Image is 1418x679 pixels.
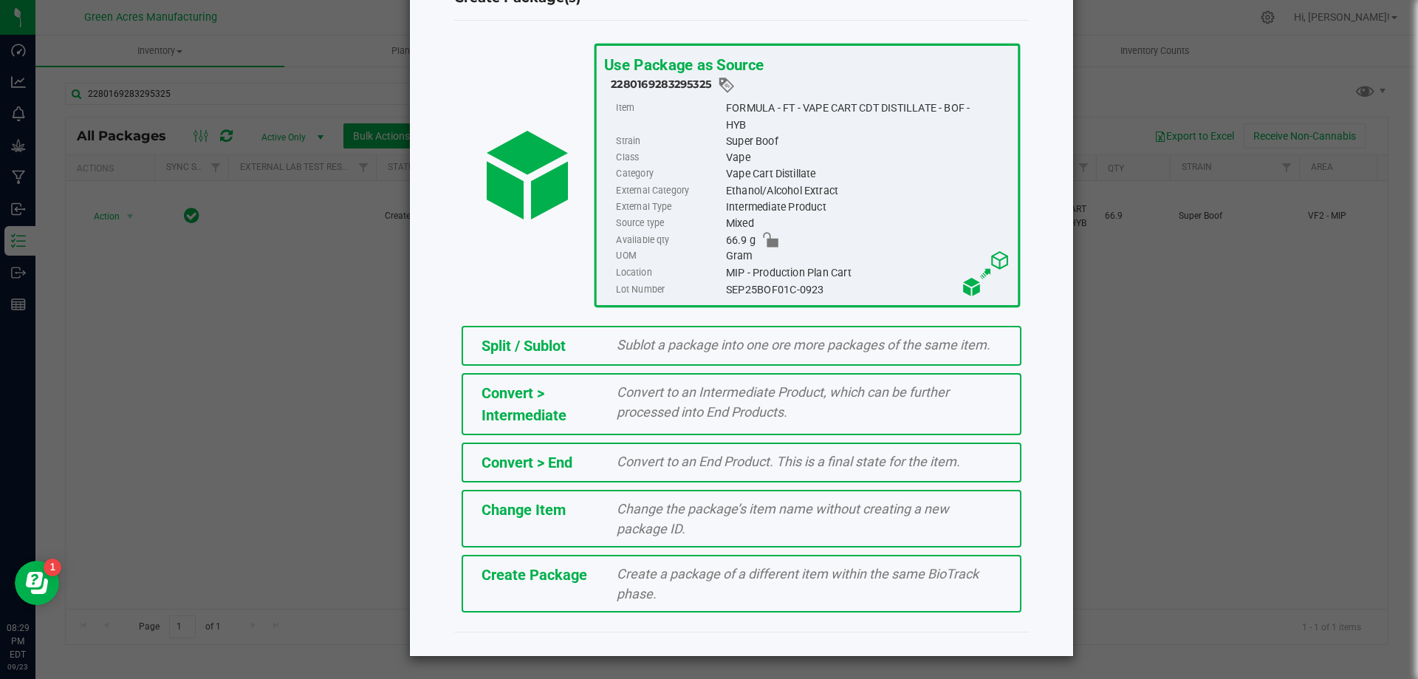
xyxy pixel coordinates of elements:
iframe: Resource center unread badge [44,559,61,576]
span: Convert > Intermediate [482,384,566,424]
label: Lot Number [616,281,722,297]
span: Convert > End [482,454,572,471]
label: Source type [616,215,722,231]
iframe: Resource center [15,561,59,605]
div: MIP - Production Plan Cart [725,265,1010,281]
div: SEP25BOF01C-0923 [725,281,1010,297]
label: Item [616,100,722,133]
div: 2280169283295325 [611,76,1010,95]
div: Vape Cart Distillate [725,166,1010,182]
span: Change Item [482,501,566,519]
label: Category [616,166,722,182]
div: Mixed [725,215,1010,231]
span: Create Package [482,566,587,584]
div: Gram [725,248,1010,265]
label: Location [616,265,722,281]
div: FORMULA - FT - VAPE CART CDT DISTILLATE - BOF - HYB [725,100,1010,133]
div: Vape [725,149,1010,166]
span: Convert to an End Product. This is a final state for the item. [617,454,960,469]
span: Change the package’s item name without creating a new package ID. [617,501,949,536]
label: Class [616,149,722,166]
span: Create a package of a different item within the same BioTrack phase. [617,566,979,601]
label: External Type [616,199,722,215]
span: Convert to an Intermediate Product, which can be further processed into End Products. [617,384,949,420]
label: External Category [616,182,722,199]
span: Use Package as Source [603,55,763,74]
span: 66.9 g [725,232,755,248]
label: Available qty [616,232,722,248]
label: Strain [616,133,722,149]
span: Sublot a package into one ore more packages of the same item. [617,337,990,352]
span: Split / Sublot [482,337,566,355]
div: Ethanol/Alcohol Extract [725,182,1010,199]
label: UOM [616,248,722,265]
div: Super Boof [725,133,1010,149]
div: Intermediate Product [725,199,1010,215]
